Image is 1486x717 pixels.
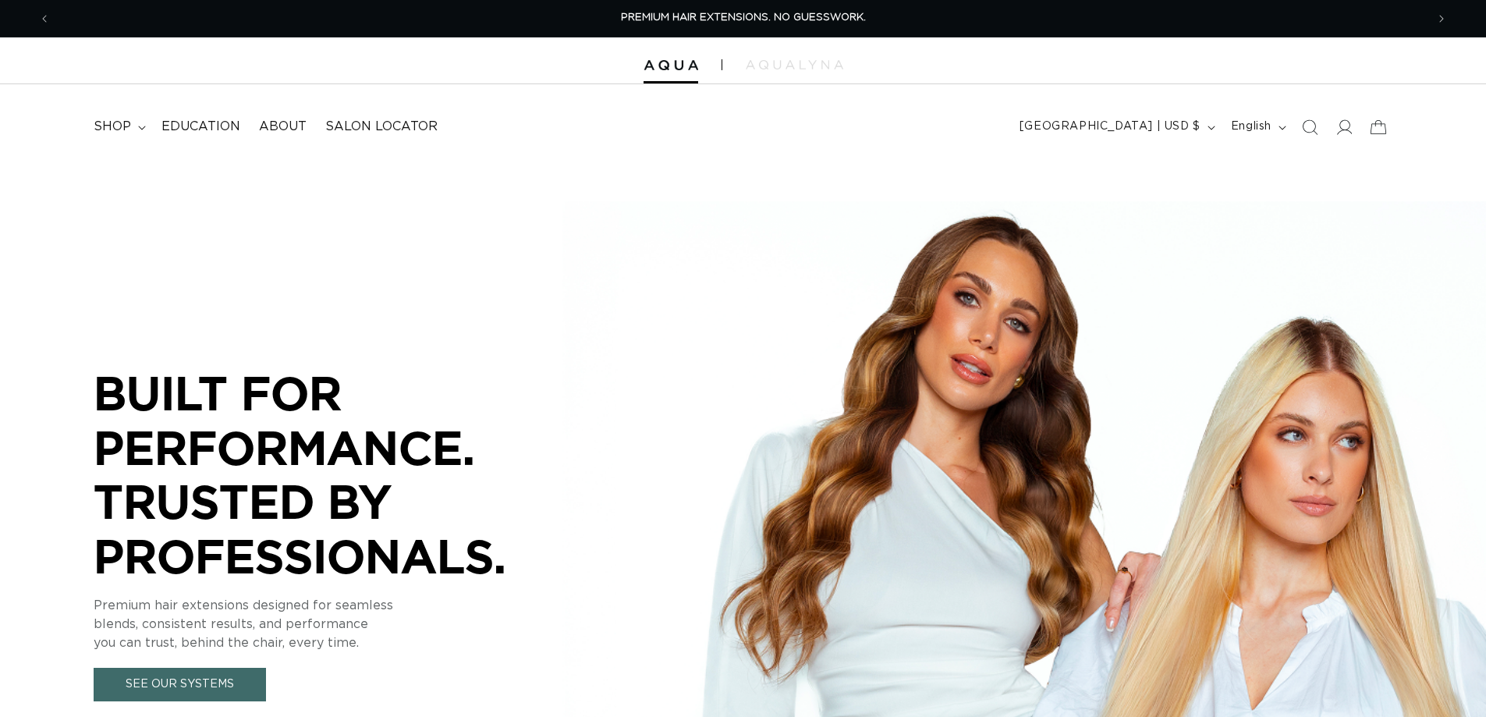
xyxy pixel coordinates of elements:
[94,366,562,583] p: BUILT FOR PERFORMANCE. TRUSTED BY PROFESSIONALS.
[1020,119,1201,135] span: [GEOGRAPHIC_DATA] | USD $
[621,12,866,23] span: PREMIUM HAIR EXTENSIONS. NO GUESSWORK.
[1293,110,1327,144] summary: Search
[94,668,266,701] a: See Our Systems
[1010,112,1222,142] button: [GEOGRAPHIC_DATA] | USD $
[94,596,562,652] p: Premium hair extensions designed for seamless blends, consistent results, and performance you can...
[1231,119,1271,135] span: English
[259,119,307,135] span: About
[1424,4,1459,34] button: Next announcement
[746,60,843,69] img: aqualyna.com
[152,109,250,144] a: Education
[27,4,62,34] button: Previous announcement
[325,119,438,135] span: Salon Locator
[644,60,698,71] img: Aqua Hair Extensions
[316,109,447,144] a: Salon Locator
[94,119,131,135] span: shop
[84,109,152,144] summary: shop
[1222,112,1293,142] button: English
[161,119,240,135] span: Education
[250,109,316,144] a: About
